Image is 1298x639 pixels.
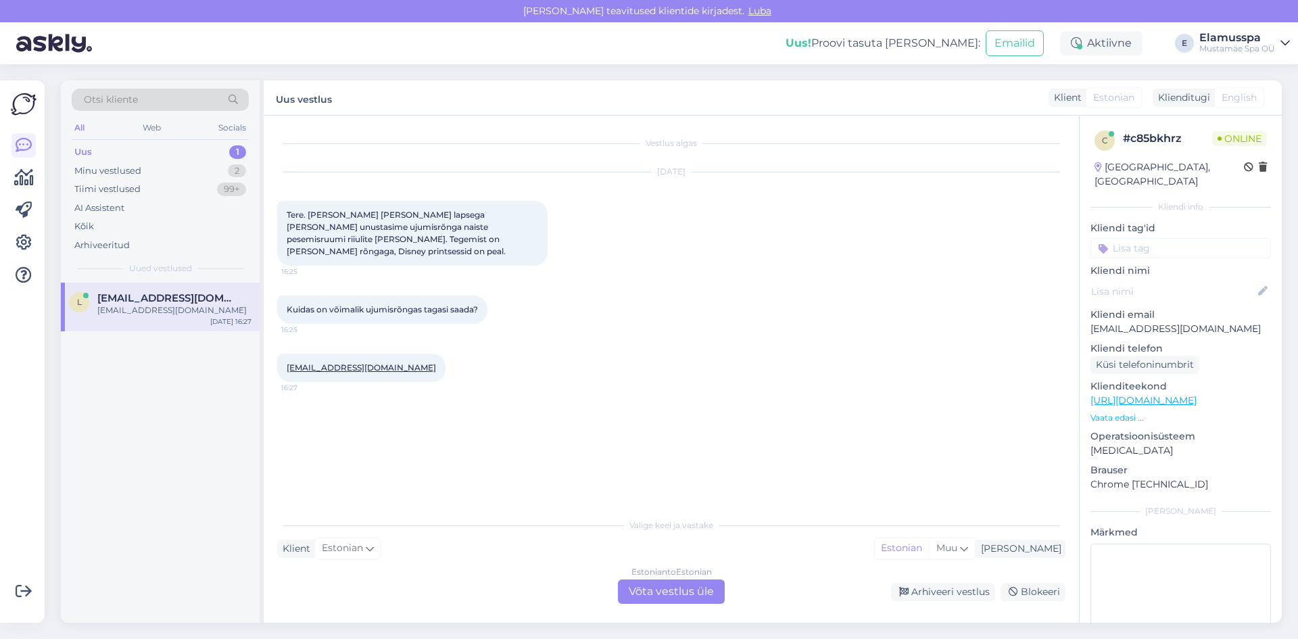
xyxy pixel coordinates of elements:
[874,538,929,559] div: Estonian
[1123,131,1212,147] div: # c85bkhrz
[129,262,192,275] span: Uued vestlused
[281,383,332,393] span: 16:27
[1090,221,1271,235] p: Kliendi tag'id
[287,304,478,314] span: Kuidas on võimalik ujumisrõngas tagasi saada?
[281,325,332,335] span: 16:25
[1090,238,1271,258] input: Lisa tag
[277,519,1065,531] div: Valige keel ja vastake
[322,541,363,556] span: Estonian
[1060,31,1143,55] div: Aktiivne
[1090,379,1271,394] p: Klienditeekond
[976,542,1061,556] div: [PERSON_NAME]
[277,137,1065,149] div: Vestlus algas
[1093,91,1134,105] span: Estonian
[97,304,251,316] div: [EMAIL_ADDRESS][DOMAIN_NAME]
[281,266,332,277] span: 16:25
[1175,34,1194,53] div: E
[1090,412,1271,424] p: Vaata edasi ...
[1091,284,1255,299] input: Lisa nimi
[1212,131,1267,146] span: Online
[74,145,92,159] div: Uus
[1090,429,1271,444] p: Operatsioonisüsteem
[97,292,238,304] span: liis.piirsoo@gmail.com
[276,89,332,107] label: Uus vestlus
[210,316,251,327] div: [DATE] 16:27
[1095,160,1244,189] div: [GEOGRAPHIC_DATA], [GEOGRAPHIC_DATA]
[140,119,164,137] div: Web
[287,210,506,256] span: Tere. [PERSON_NAME] [PERSON_NAME] lapsega [PERSON_NAME] unustasime ujumisrõnga naiste pesemisruum...
[72,119,87,137] div: All
[1090,477,1271,492] p: Chrome [TECHNICAL_ID]
[936,542,957,554] span: Muu
[1090,322,1271,336] p: [EMAIL_ADDRESS][DOMAIN_NAME]
[277,542,310,556] div: Klient
[228,164,246,178] div: 2
[1090,444,1271,458] p: [MEDICAL_DATA]
[1090,356,1199,374] div: Küsi telefoninumbrit
[1090,463,1271,477] p: Brauser
[1102,135,1108,145] span: c
[744,5,775,17] span: Luba
[1090,394,1197,406] a: [URL][DOMAIN_NAME]
[277,166,1065,178] div: [DATE]
[287,362,436,373] a: [EMAIL_ADDRESS][DOMAIN_NAME]
[1090,505,1271,517] div: [PERSON_NAME]
[1090,264,1271,278] p: Kliendi nimi
[1222,91,1257,105] span: English
[11,91,37,117] img: Askly Logo
[1001,583,1065,601] div: Blokeeri
[74,202,124,215] div: AI Assistent
[216,119,249,137] div: Socials
[891,583,995,601] div: Arhiveeri vestlus
[618,579,725,604] div: Võta vestlus üle
[74,164,141,178] div: Minu vestlused
[77,297,82,307] span: l
[631,566,712,578] div: Estonian to Estonian
[786,37,811,49] b: Uus!
[1199,43,1275,54] div: Mustamäe Spa OÜ
[1090,341,1271,356] p: Kliendi telefon
[1199,32,1275,43] div: Elamusspa
[1199,32,1290,54] a: ElamusspaMustamäe Spa OÜ
[1153,91,1210,105] div: Klienditugi
[229,145,246,159] div: 1
[74,183,141,196] div: Tiimi vestlused
[1090,201,1271,213] div: Kliendi info
[1090,525,1271,540] p: Märkmed
[1049,91,1082,105] div: Klient
[217,183,246,196] div: 99+
[74,239,130,252] div: Arhiveeritud
[786,35,980,51] div: Proovi tasuta [PERSON_NAME]:
[84,93,138,107] span: Otsi kliente
[74,220,94,233] div: Kõik
[986,30,1044,56] button: Emailid
[1090,308,1271,322] p: Kliendi email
